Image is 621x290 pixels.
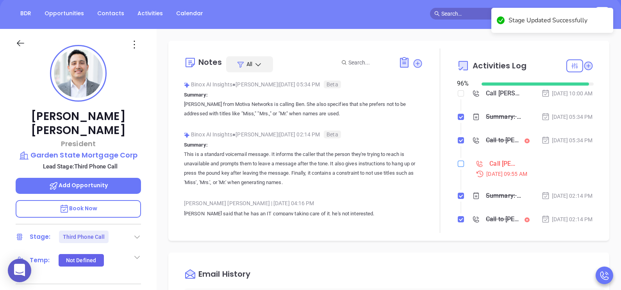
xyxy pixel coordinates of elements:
a: Opportunities [40,7,89,20]
input: Search... [348,58,390,67]
div: Call to [PERSON_NAME] [486,134,521,146]
div: Call to [PERSON_NAME] [486,213,521,225]
img: svg%3e [184,132,190,138]
p: [PERSON_NAME] said that he has an IT company taking care of it, he's not interested. [184,209,423,218]
div: [DATE] 09:55 AM [471,170,594,178]
p: [PERSON_NAME] [PERSON_NAME] [16,109,141,138]
div: [DATE] 10:00 AM [541,89,593,98]
a: Activities [133,7,168,20]
div: [DATE] 05:34 PM [541,113,593,121]
span: Book Now [59,204,98,212]
p: This is a standard voicemail message. It informs the caller that the person they're trying to rea... [184,150,423,187]
a: BDR [16,7,36,20]
b: Summary: [184,142,208,148]
div: [DATE] 05:34 PM [541,136,593,145]
span: ● [232,131,236,138]
div: Stage Updated Successfully [509,16,608,25]
p: President [16,138,141,149]
span: Add Opportunity [49,181,108,189]
div: Stage: [30,231,51,243]
a: Calendar [171,7,208,20]
div: Email History [198,270,250,281]
span: Beta [324,131,341,138]
b: Summary: [184,92,208,98]
div: Call [PERSON_NAME] to follow up [486,88,521,99]
a: Garden State Mortgage Corp [16,150,141,161]
div: Third Phone Call [63,231,105,243]
div: [DATE] 02:14 PM [541,215,593,224]
div: Summary: [PERSON_NAME] from Motiva Networks is calling Ben. She also specifies that she prefers n... [486,111,521,123]
img: svg%3e [184,82,190,88]
div: Temp: [30,254,50,266]
div: Binox AI Insights [PERSON_NAME] | [DATE] 05:34 PM [184,79,423,90]
p: [PERSON_NAME] from Motiva Networks is calling Ben. She also specifies that she prefers not to be ... [184,100,423,118]
p: Lead Stage: Third Phone Call [20,161,141,172]
div: Call [PERSON_NAME] to follow up [489,158,515,170]
span: All [246,60,252,68]
div: Binox AI Insights [PERSON_NAME] | [DATE] 02:14 PM [184,129,423,140]
div: Notes [198,58,222,66]
a: Contacts [93,7,129,20]
img: profile-user [54,49,103,98]
span: | [271,200,272,206]
div: [PERSON_NAME] [PERSON_NAME] [DATE] 04:16 PM [184,197,423,209]
span: Activities Log [473,62,526,70]
div: 96 % [457,79,472,88]
span: ● [232,81,236,88]
div: Not Defined [66,254,96,267]
span: Beta [324,81,341,88]
span: search [434,11,440,16]
div: Summary: This is a standard voicemail message. It informs the caller that the person they're tryi... [486,190,521,202]
div: [DATE] 02:14 PM [541,192,593,200]
input: Search… [441,9,581,18]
